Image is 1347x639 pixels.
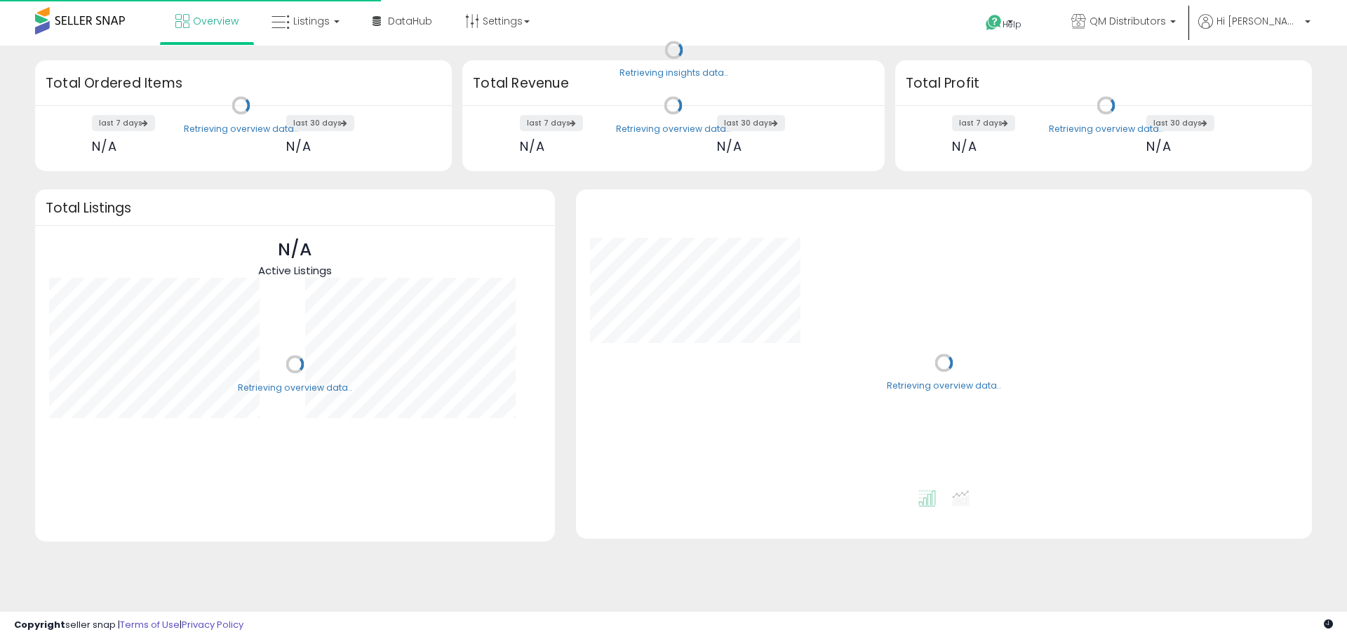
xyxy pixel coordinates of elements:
[1049,123,1163,135] div: Retrieving overview data..
[120,618,180,631] a: Terms of Use
[887,380,1001,393] div: Retrieving overview data..
[14,619,243,632] div: seller snap | |
[182,618,243,631] a: Privacy Policy
[193,14,239,28] span: Overview
[1090,14,1166,28] span: QM Distributors
[14,618,65,631] strong: Copyright
[974,4,1049,46] a: Help
[293,14,330,28] span: Listings
[985,14,1003,32] i: Get Help
[1198,14,1311,46] a: Hi [PERSON_NAME]
[238,382,352,394] div: Retrieving overview data..
[184,123,298,135] div: Retrieving overview data..
[388,14,432,28] span: DataHub
[1217,14,1301,28] span: Hi [PERSON_NAME]
[1003,18,1021,30] span: Help
[616,123,730,135] div: Retrieving overview data..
